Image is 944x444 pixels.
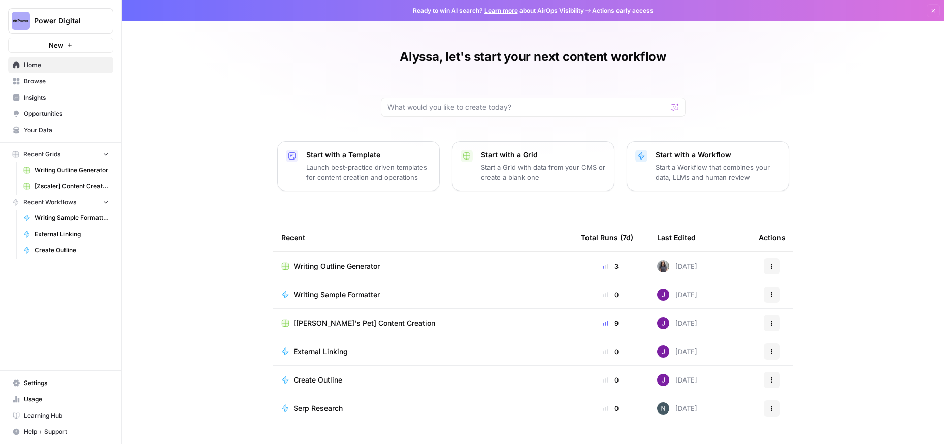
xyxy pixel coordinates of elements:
span: Writing Outline Generator [35,166,109,175]
div: 0 [581,403,641,414]
span: Help + Support [24,427,109,436]
span: Create Outline [294,375,342,385]
img: nj1ssy6o3lyd6ijko0eoja4aphzn [657,374,669,386]
button: New [8,38,113,53]
img: jr829soo748j3aun7ehv67oypzvm [657,260,669,272]
div: Last Edited [657,224,696,251]
span: External Linking [294,346,348,357]
a: Serp Research [281,403,565,414]
a: Opportunities [8,106,113,122]
button: Start with a TemplateLaunch best-practice driven templates for content creation and operations [277,141,440,191]
span: Ready to win AI search? about AirOps Visibility [413,6,584,15]
div: 0 [581,290,641,300]
p: Start with a Template [306,150,431,160]
button: Workspace: Power Digital [8,8,113,34]
img: nj1ssy6o3lyd6ijko0eoja4aphzn [657,345,669,358]
a: Settings [8,375,113,391]
span: Usage [24,395,109,404]
a: Writing Outline Generator [19,162,113,178]
p: Start a Workflow that combines your data, LLMs and human review [656,162,780,182]
button: Start with a GridStart a Grid with data from your CMS or create a blank one [452,141,614,191]
div: [DATE] [657,289,697,301]
a: Writing Sample Formatter [19,210,113,226]
div: Actions [759,224,786,251]
a: Home [8,57,113,73]
a: Learn more [484,7,518,14]
img: mfx9qxiwvwbk9y2m949wqpoopau8 [657,402,669,415]
a: External Linking [19,226,113,242]
a: [Zscaler] Content Creation [19,178,113,195]
a: External Linking [281,346,565,357]
div: [DATE] [657,317,697,329]
a: Create Outline [281,375,565,385]
span: Insights [24,93,109,102]
div: [DATE] [657,402,697,415]
div: 0 [581,375,641,385]
span: Writing Sample Formatter [294,290,380,300]
div: Total Runs (7d) [581,224,633,251]
span: [[PERSON_NAME]'s Pet] Content Creation [294,318,435,328]
div: [DATE] [657,260,697,272]
div: 3 [581,261,641,271]
a: Your Data [8,122,113,138]
p: Start a Grid with data from your CMS or create a blank one [481,162,606,182]
span: [Zscaler] Content Creation [35,182,109,191]
p: Start with a Workflow [656,150,780,160]
img: Power Digital Logo [12,12,30,30]
span: Your Data [24,125,109,135]
a: Create Outline [19,242,113,259]
div: Recent [281,224,565,251]
span: Serp Research [294,403,343,414]
div: [DATE] [657,374,697,386]
img: nj1ssy6o3lyd6ijko0eoja4aphzn [657,289,669,301]
button: Help + Support [8,424,113,440]
a: Usage [8,391,113,407]
div: [DATE] [657,345,697,358]
span: Writing Sample Formatter [35,213,109,223]
p: Launch best-practice driven templates for content creation and operations [306,162,431,182]
span: Home [24,60,109,70]
span: External Linking [35,230,109,239]
span: Browse [24,77,109,86]
h1: Alyssa, let's start your next content workflow [400,49,666,65]
span: Create Outline [35,246,109,255]
span: Recent Workflows [23,198,76,207]
span: Recent Grids [23,150,60,159]
p: Start with a Grid [481,150,606,160]
a: Learning Hub [8,407,113,424]
button: Recent Workflows [8,195,113,210]
button: Recent Grids [8,147,113,162]
button: Start with a WorkflowStart a Workflow that combines your data, LLMs and human review [627,141,789,191]
a: Writing Sample Formatter [281,290,565,300]
span: Opportunities [24,109,109,118]
span: New [49,40,63,50]
div: 9 [581,318,641,328]
span: Settings [24,378,109,388]
a: Writing Outline Generator [281,261,565,271]
span: Actions early access [592,6,654,15]
span: Power Digital [34,16,95,26]
div: 0 [581,346,641,357]
a: Browse [8,73,113,89]
a: [[PERSON_NAME]'s Pet] Content Creation [281,318,565,328]
a: Insights [8,89,113,106]
span: Writing Outline Generator [294,261,380,271]
input: What would you like to create today? [387,102,667,112]
span: Learning Hub [24,411,109,420]
img: nj1ssy6o3lyd6ijko0eoja4aphzn [657,317,669,329]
